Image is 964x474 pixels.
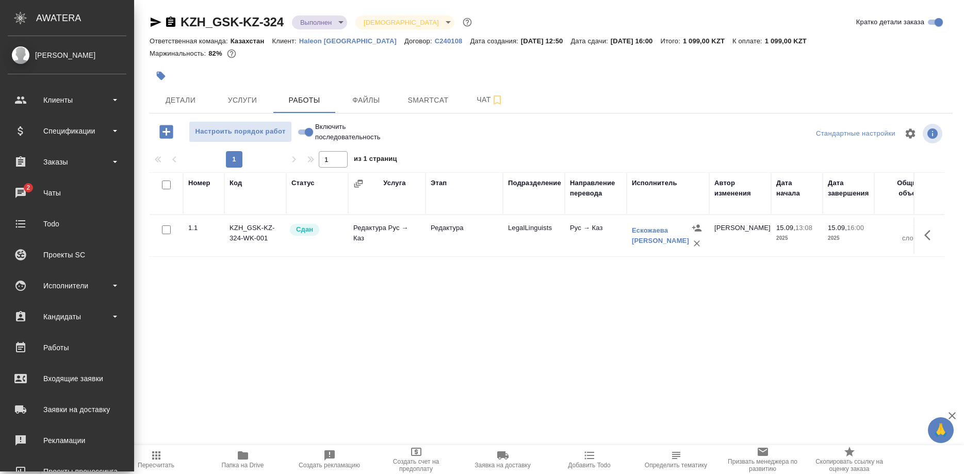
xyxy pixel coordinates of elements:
[3,180,132,206] a: 2Чаты
[611,37,661,45] p: [DATE] 16:00
[8,371,126,386] div: Входящие заявки
[465,93,515,106] span: Чат
[503,218,565,254] td: LegalLinguists
[113,445,200,474] button: Пересчитать
[508,178,561,188] div: Подразделение
[3,428,132,453] a: Рекламации
[383,178,405,188] div: Услуга
[165,16,177,28] button: Скопировать ссылку
[726,458,800,472] span: Призвать менеджера по развитию
[570,178,622,199] div: Направление перевода
[828,233,869,243] p: 2025
[633,445,720,474] button: Определить тематику
[709,218,771,254] td: [PERSON_NAME]
[299,462,360,469] span: Создать рекламацию
[918,223,943,248] button: Здесь прячутся важные кнопки
[150,64,172,87] button: Добавить тэг
[660,37,682,45] p: Итого:
[3,335,132,361] a: Работы
[222,462,264,469] span: Папка на Drive
[828,178,869,199] div: Дата завершения
[20,183,36,193] span: 2
[828,224,847,232] p: 15.09,
[208,50,224,57] p: 82%
[286,445,373,474] button: Создать рекламацию
[521,37,571,45] p: [DATE] 12:50
[689,220,705,236] button: Назначить
[341,94,391,107] span: Файлы
[3,397,132,422] a: Заявки на доставку
[460,445,546,474] button: Заявка на доставку
[431,178,447,188] div: Этап
[491,94,503,106] svg: Подписаться
[189,121,292,142] button: Настроить порядок работ
[813,126,898,142] div: split button
[354,153,397,168] span: из 1 страниц
[8,123,126,139] div: Спецификации
[565,218,627,254] td: Рус → Каз
[200,445,286,474] button: Папка на Drive
[546,445,633,474] button: Добавить Todo
[348,218,426,254] td: Редактура Рус → Каз
[879,223,921,233] p: 70
[188,223,219,233] div: 1.1
[272,37,299,45] p: Клиент:
[188,178,210,188] div: Номер
[812,458,887,472] span: Скопировать ссылку на оценку заказа
[379,458,453,472] span: Создать счет на предоплату
[568,462,610,469] span: Добавить Todo
[138,462,174,469] span: Пересчитать
[645,462,707,469] span: Определить тематику
[3,211,132,237] a: Todo
[720,445,806,474] button: Призвать менеджера по развитию
[570,37,610,45] p: Дата сдачи:
[230,178,242,188] div: Код
[879,178,921,199] div: Общий объем
[152,121,181,142] button: Добавить работу
[181,15,284,29] a: KZH_GSK-KZ-324
[776,178,818,199] div: Дата начала
[315,122,405,142] span: Включить последовательность
[8,216,126,232] div: Todo
[632,226,689,244] a: Ескожаева [PERSON_NAME]
[296,224,313,235] p: Сдан
[231,37,272,45] p: Казахстан
[928,417,954,443] button: 🙏
[291,178,315,188] div: Статус
[795,224,812,232] p: 13:08
[932,419,950,441] span: 🙏
[225,47,238,60] button: 28.00 RUB;
[8,433,126,448] div: Рекламации
[150,50,208,57] p: Маржинальность:
[8,247,126,263] div: Проекты SC
[299,36,404,45] a: Haleon [GEOGRAPHIC_DATA]
[353,178,364,189] button: Сгруппировать
[156,94,205,107] span: Детали
[8,92,126,108] div: Клиенты
[3,366,132,391] a: Входящие заявки
[194,126,286,138] span: Настроить порядок работ
[847,224,864,232] p: 16:00
[8,402,126,417] div: Заявки на доставку
[8,278,126,293] div: Исполнители
[355,15,454,29] div: Выполнен
[431,223,498,233] p: Редактура
[714,178,766,199] div: Автор изменения
[806,445,893,474] button: Скопировать ссылку на оценку заказа
[732,37,765,45] p: К оплате:
[461,15,474,29] button: Доп статусы указывают на важность/срочность заказа
[8,50,126,61] div: [PERSON_NAME]
[8,309,126,324] div: Кандидаты
[776,224,795,232] p: 15.09,
[289,223,343,237] div: Менеджер проверил работу исполнителя, передает ее на следующий этап
[879,233,921,243] p: слово
[297,18,335,27] button: Выполнен
[3,242,132,268] a: Проекты SC
[689,236,705,251] button: Удалить
[632,178,677,188] div: Исполнитель
[150,37,231,45] p: Ответственная команда:
[404,37,435,45] p: Договор:
[280,94,329,107] span: Работы
[403,94,453,107] span: Smartcat
[373,445,460,474] button: Создать счет на предоплату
